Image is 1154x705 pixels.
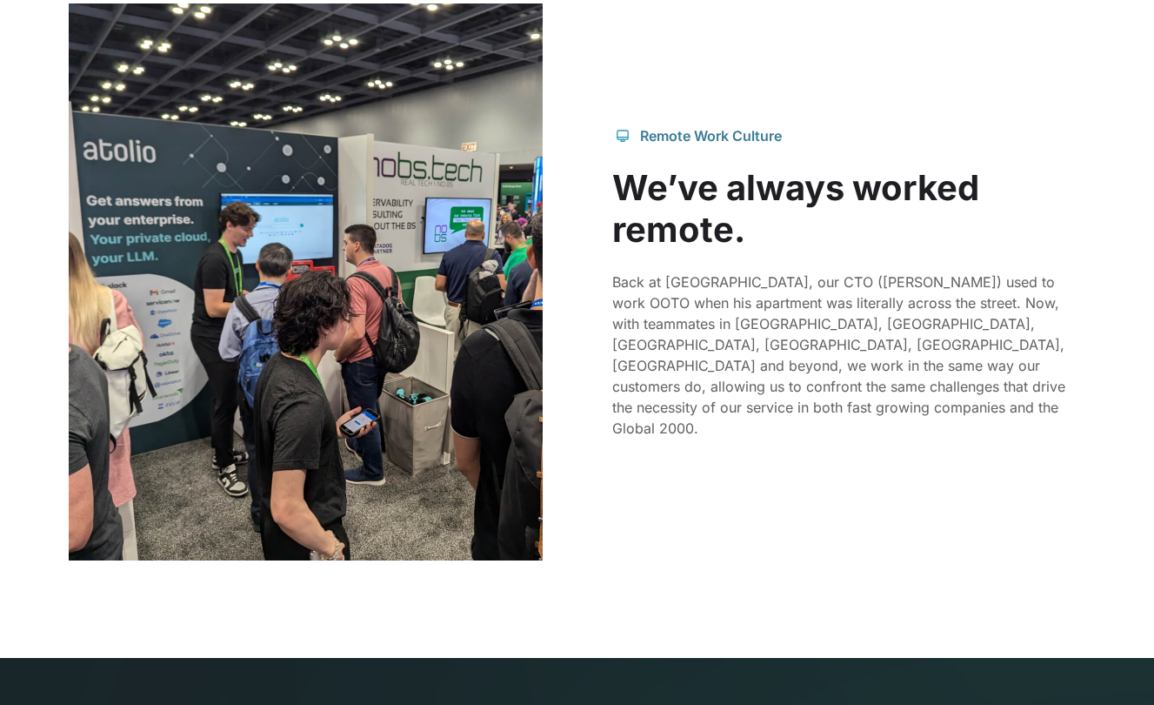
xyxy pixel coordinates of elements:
iframe: Chat Widget [1067,621,1154,705]
div: Remote Work Culture [640,125,782,146]
img: image [69,3,543,561]
p: Back at [GEOGRAPHIC_DATA], our CTO ([PERSON_NAME]) used to work OOTO when his apartment was liter... [612,272,1086,439]
h2: We’ve always worked remote. [612,167,1086,251]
